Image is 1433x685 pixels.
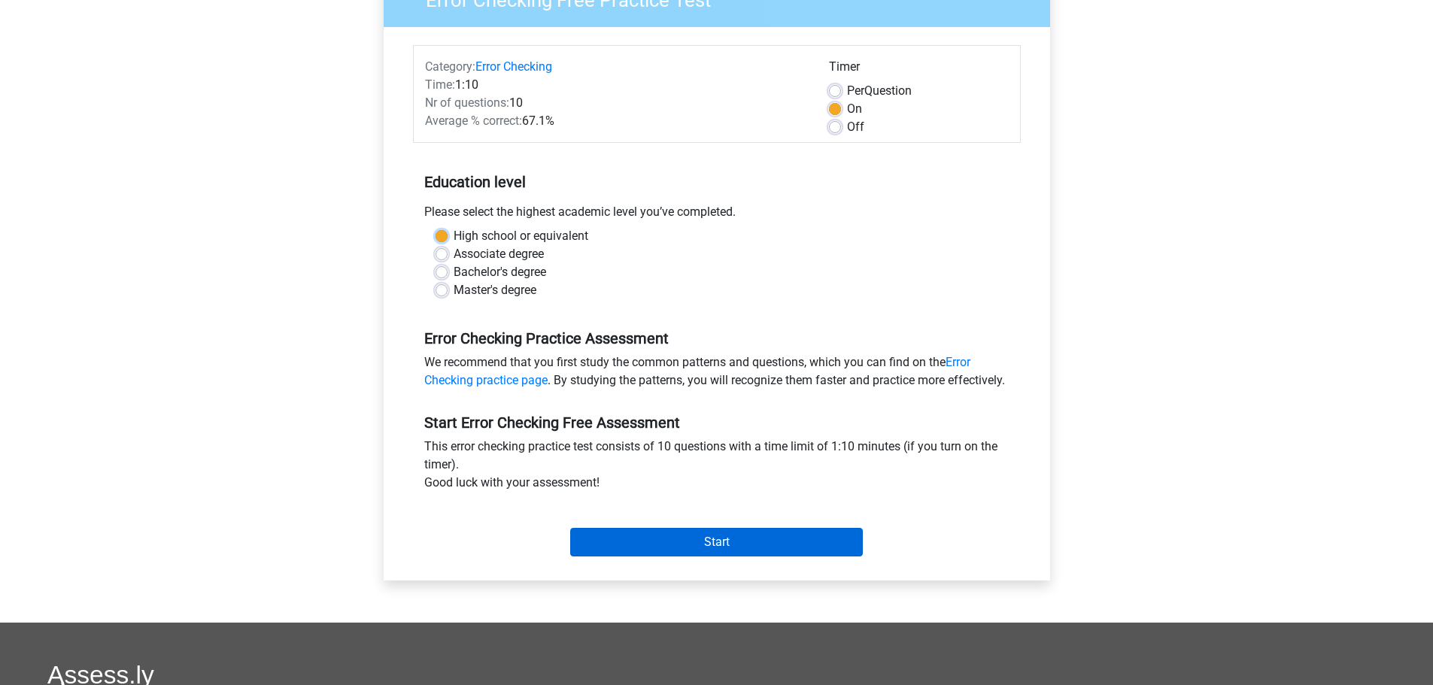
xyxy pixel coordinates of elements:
[413,438,1021,498] div: This error checking practice test consists of 10 questions with a time limit of 1:10 minutes (if ...
[847,118,864,136] label: Off
[454,281,536,299] label: Master's degree
[424,414,1009,432] h5: Start Error Checking Free Assessment
[454,263,546,281] label: Bachelor's degree
[425,77,455,92] span: Time:
[847,100,862,118] label: On
[424,167,1009,197] h5: Education level
[475,59,552,74] a: Error Checking
[425,59,475,74] span: Category:
[829,58,1009,82] div: Timer
[454,245,544,263] label: Associate degree
[414,94,818,112] div: 10
[413,353,1021,396] div: We recommend that you first study the common patterns and questions, which you can find on the . ...
[414,112,818,130] div: 67.1%
[424,329,1009,347] h5: Error Checking Practice Assessment
[847,82,912,100] label: Question
[847,83,864,98] span: Per
[413,203,1021,227] div: Please select the highest academic level you’ve completed.
[425,95,509,110] span: Nr of questions:
[425,114,522,128] span: Average % correct:
[424,355,970,387] a: Error Checking practice page
[570,528,863,556] input: Start
[414,76,818,94] div: 1:10
[454,227,588,245] label: High school or equivalent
